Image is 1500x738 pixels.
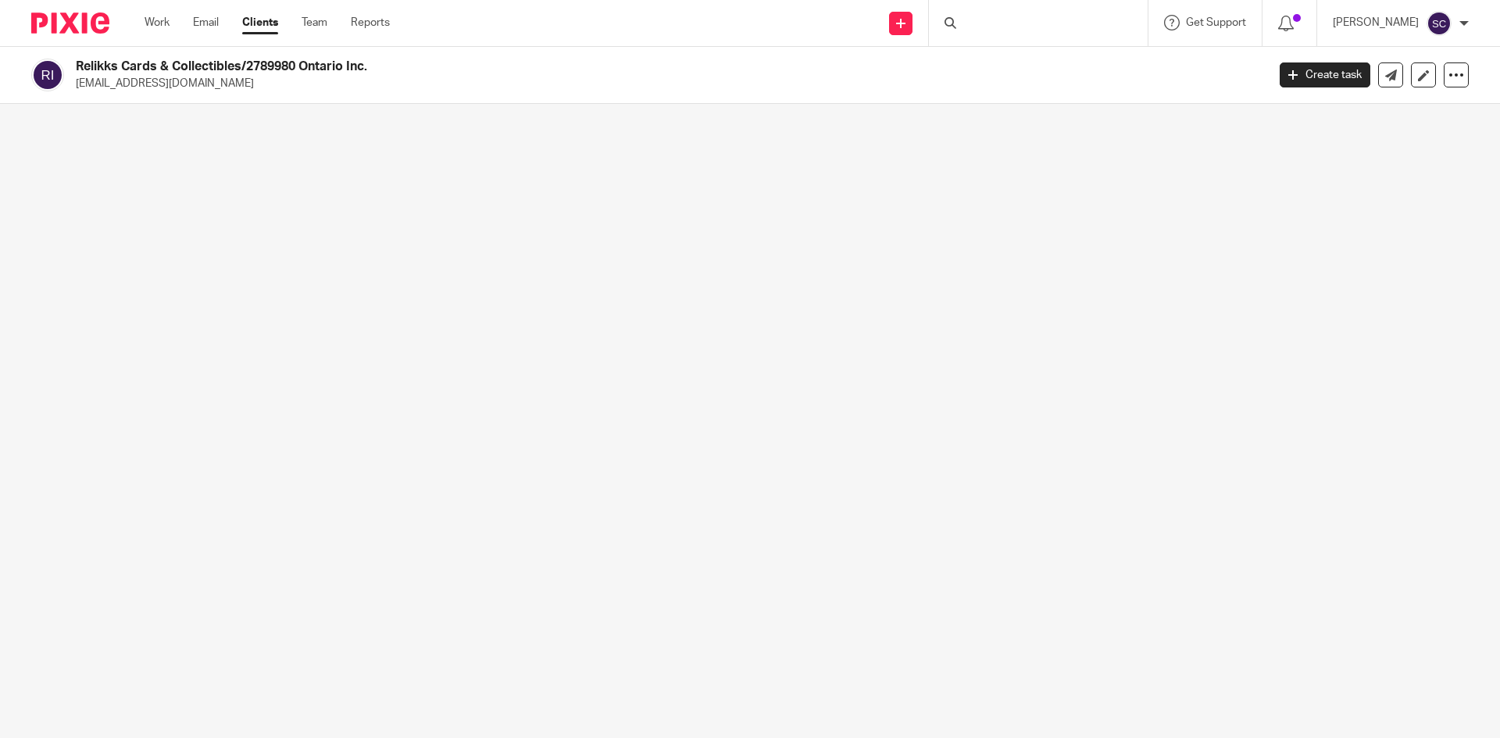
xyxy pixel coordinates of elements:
p: [PERSON_NAME] [1333,15,1419,30]
a: Work [145,15,170,30]
a: Team [302,15,327,30]
img: svg%3E [1427,11,1452,36]
img: Pixie [31,12,109,34]
img: svg%3E [31,59,64,91]
a: Clients [242,15,278,30]
a: Reports [351,15,390,30]
p: [EMAIL_ADDRESS][DOMAIN_NAME] [76,76,1256,91]
a: Create task [1280,62,1370,87]
h2: Relikks Cards & Collectibles/2789980 Ontario Inc. [76,59,1020,75]
a: Email [193,15,219,30]
span: Get Support [1186,17,1246,28]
